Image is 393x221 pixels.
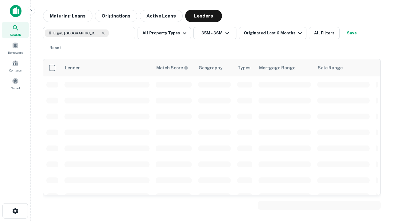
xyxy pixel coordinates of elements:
[238,64,251,72] div: Types
[138,27,191,39] button: All Property Types
[239,27,306,39] button: Originated Last 6 Months
[65,64,80,72] div: Lender
[193,27,236,39] button: $5M - $6M
[153,59,195,76] th: Capitalize uses an advanced AI algorithm to match your search with the best lender. The match sco...
[10,32,21,37] span: Search
[195,59,234,76] th: Geography
[53,30,99,36] span: Elgin, [GEOGRAPHIC_DATA], [GEOGRAPHIC_DATA]
[95,10,137,22] button: Originations
[2,57,29,74] a: Contacts
[156,64,187,71] h6: Match Score
[45,42,65,54] button: Reset
[140,10,183,22] button: Active Loans
[2,75,29,92] a: Saved
[43,10,92,22] button: Maturing Loans
[2,40,29,56] a: Borrowers
[199,64,223,72] div: Geography
[8,50,23,55] span: Borrowers
[9,68,21,73] span: Contacts
[156,64,188,71] div: Capitalize uses an advanced AI algorithm to match your search with the best lender. The match sco...
[259,64,295,72] div: Mortgage Range
[309,27,340,39] button: All Filters
[318,64,343,72] div: Sale Range
[342,27,362,39] button: Save your search to get updates of matches that match your search criteria.
[314,59,373,76] th: Sale Range
[244,29,304,37] div: Originated Last 6 Months
[2,22,29,38] a: Search
[185,10,222,22] button: Lenders
[11,86,20,91] span: Saved
[234,59,255,76] th: Types
[10,5,21,17] img: capitalize-icon.png
[362,172,393,201] iframe: Chat Widget
[61,59,153,76] th: Lender
[255,59,314,76] th: Mortgage Range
